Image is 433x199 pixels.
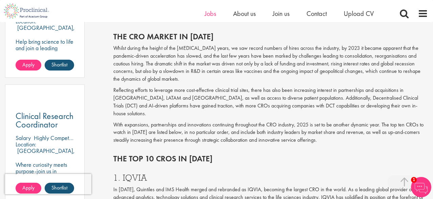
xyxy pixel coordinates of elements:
iframe: reCAPTCHA [5,174,91,194]
span: Location: [16,140,36,148]
span: Clinical Research Coordinator [16,110,73,130]
p: Where curiosity meets purpose-join us in shaping the future of science. [16,161,74,187]
a: About us [233,9,256,18]
a: Contact [306,9,327,18]
p: Highly Competitive [34,134,79,142]
img: Chatbot [411,177,431,197]
p: Whilst during the height of the [MEDICAL_DATA] years, we saw record numbers of hires across the i... [113,44,428,83]
span: 1 [411,177,417,183]
p: With expansions, partnerships and innovations continuing throughout the CRO industry, 2025 is set... [113,121,428,144]
p: Help bring science to life and join a leading pharmaceutical company to play a key role in delive... [16,38,74,83]
a: Shortlist [45,60,74,71]
span: Apply [22,61,35,68]
p: Reflecting efforts to leverage more cost-effective clinical trial sites, there has also been incr... [113,86,428,117]
a: Clinical Research Coordinator [16,112,74,129]
a: Upload CV [344,9,374,18]
h3: 1. IQVIA [113,173,428,182]
span: Salary [16,134,31,142]
p: [GEOGRAPHIC_DATA], [GEOGRAPHIC_DATA] [16,147,75,161]
h2: The CRO market in [DATE] [113,32,428,41]
a: Apply [16,60,41,71]
h2: The top 10 CROs in [DATE] [113,154,428,163]
p: [GEOGRAPHIC_DATA], [GEOGRAPHIC_DATA] [16,24,75,38]
a: Jobs [205,9,216,18]
a: Join us [273,9,290,18]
